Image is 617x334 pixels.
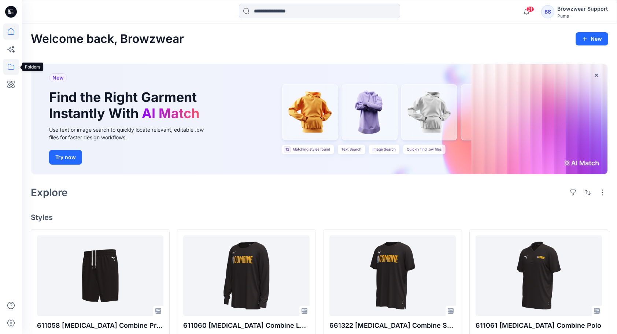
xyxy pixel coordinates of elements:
[476,320,602,331] p: 611061 [MEDICAL_DATA] Combine Polo
[49,126,214,141] div: Use text or image search to quickly locate relevant, editable .bw files for faster design workflows.
[49,89,203,121] h1: Find the Right Garment Instantly With
[49,150,82,165] button: Try now
[329,235,456,316] a: 661322 BAL Combine SS Tee_20250929
[31,32,184,46] h2: Welcome back, Browzwear
[37,235,163,316] a: 611058 BAL Combine Practice Short
[52,73,64,82] span: New
[557,13,608,19] div: Puma
[576,32,608,45] button: New
[557,4,608,13] div: Browzwear Support
[31,187,68,198] h2: Explore
[526,6,534,12] span: 21
[476,235,602,316] a: 611061 BAL Combine Polo
[142,105,199,121] span: AI Match
[31,213,608,222] h4: Styles
[183,320,310,331] p: 611060 [MEDICAL_DATA] Combine LS Practice Shirt
[541,5,554,18] div: BS
[37,320,163,331] p: 611058 [MEDICAL_DATA] Combine Practice Short
[183,235,310,316] a: 611060 BAL Combine LS Practice Shirt
[329,320,456,331] p: 661322 [MEDICAL_DATA] Combine SS Tee_20250929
